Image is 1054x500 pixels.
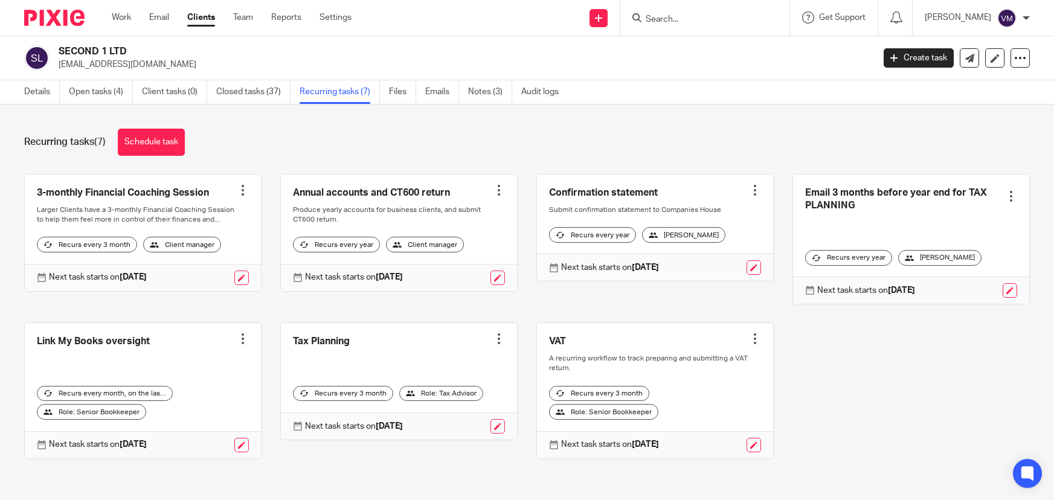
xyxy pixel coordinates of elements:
[425,80,459,104] a: Emails
[805,250,892,266] div: Recurs every year
[386,237,464,252] div: Client manager
[642,227,725,243] div: [PERSON_NAME]
[376,273,403,281] strong: [DATE]
[898,250,982,266] div: [PERSON_NAME]
[118,129,185,156] a: Schedule task
[59,59,866,71] p: [EMAIL_ADDRESS][DOMAIN_NAME]
[37,386,173,402] div: Recurs every month, on the last workday
[143,237,221,252] div: Client manager
[24,45,50,71] img: svg%3E
[233,11,253,24] a: Team
[120,440,147,449] strong: [DATE]
[37,237,137,252] div: Recurs every 3 month
[320,11,352,24] a: Settings
[300,80,380,104] a: Recurring tasks (7)
[24,80,60,104] a: Details
[632,440,659,449] strong: [DATE]
[59,45,704,58] h2: SECOND 1 LTD
[216,80,291,104] a: Closed tasks (37)
[549,386,649,402] div: Recurs every 3 month
[69,80,133,104] a: Open tasks (4)
[884,48,954,68] a: Create task
[94,137,106,147] span: (7)
[24,136,106,149] h1: Recurring tasks
[49,438,147,450] p: Next task starts on
[305,420,403,432] p: Next task starts on
[389,80,416,104] a: Files
[817,284,915,296] p: Next task starts on
[49,271,147,283] p: Next task starts on
[549,404,658,420] div: Role: Senior Bookkeeper
[271,11,301,24] a: Reports
[997,8,1017,28] img: svg%3E
[468,80,512,104] a: Notes (3)
[925,11,991,24] p: [PERSON_NAME]
[293,386,393,402] div: Recurs every 3 month
[632,263,659,272] strong: [DATE]
[187,11,215,24] a: Clients
[293,237,380,252] div: Recurs every year
[561,261,659,274] p: Next task starts on
[819,13,866,22] span: Get Support
[561,438,659,450] p: Next task starts on
[120,273,147,281] strong: [DATE]
[888,286,915,295] strong: [DATE]
[549,227,636,243] div: Recurs every year
[112,11,131,24] a: Work
[399,386,483,402] div: Role: Tax Advisor
[142,80,207,104] a: Client tasks (0)
[24,10,85,26] img: Pixie
[521,80,568,104] a: Audit logs
[37,404,146,420] div: Role: Senior Bookkeeper
[376,422,403,431] strong: [DATE]
[644,14,753,25] input: Search
[149,11,169,24] a: Email
[305,271,403,283] p: Next task starts on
